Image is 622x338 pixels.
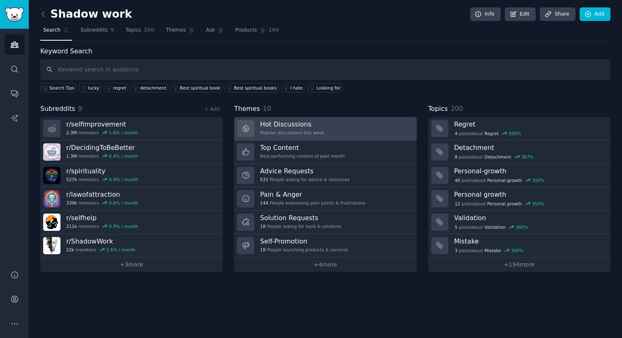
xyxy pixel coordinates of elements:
[232,24,282,41] a: Products106
[66,214,138,222] h3: r/ selfhelp
[49,85,74,91] span: Search Tips
[78,105,82,113] span: 9
[580,7,610,21] a: Add
[66,247,135,253] div: members
[316,85,341,91] div: Looking for
[123,24,157,41] a: Topics200
[235,27,257,34] span: Products
[428,104,448,114] span: Topics
[260,120,324,129] h3: Hot Discussions
[40,24,72,41] a: Search
[166,27,186,34] span: Themes
[428,258,610,272] a: +194more
[234,164,416,187] a: Advice Requests531People asking for advice & resources
[532,177,545,183] div: 350 %
[234,187,416,211] a: Pain & Anger144People expressing pain points & frustrations
[260,237,348,246] h3: Self-Promotion
[450,105,463,113] span: 200
[455,177,460,183] span: 40
[234,104,260,114] span: Themes
[505,7,536,21] a: Edit
[40,47,92,55] label: Keyword Search
[5,7,24,22] img: GummySearch logo
[260,177,268,182] span: 531
[454,167,605,175] h3: Personal-growth
[66,223,138,229] div: members
[66,200,77,206] span: 339k
[43,190,60,207] img: lawofattraction
[40,187,223,211] a: r/lawofattraction339kmembers0.6% / month
[109,177,138,182] div: 0.9 % / month
[66,190,138,199] h3: r/ lawofattraction
[125,27,141,34] span: Topics
[225,83,279,92] a: Best spiritual books
[454,120,605,129] h3: Regret
[260,167,349,175] h3: Advice Requests
[260,214,341,222] h3: Solution Requests
[454,130,522,137] div: post s about
[263,105,271,113] span: 10
[66,120,138,129] h3: r/ selfimprovement
[428,234,610,258] a: Mistake3postsaboutMistake300%
[66,130,77,136] span: 2.3M
[540,7,575,21] a: Share
[454,177,545,184] div: post s about
[78,24,117,41] a: Subreddits9
[428,164,610,187] a: Personal-growth40postsaboutPersonal-growth350%
[260,223,265,229] span: 18
[454,153,534,161] div: post s about
[269,27,279,34] span: 106
[43,27,60,34] span: Search
[454,223,529,231] div: post s about
[66,177,138,182] div: members
[40,140,223,164] a: r/DecidingToBeBetter1.3Mmembers0.4% / month
[66,130,138,136] div: members
[511,248,523,253] div: 300 %
[40,164,223,187] a: r/spirituality527kmembers0.9% / month
[206,27,215,34] span: Ask
[281,83,305,92] a: I hate
[455,248,457,253] span: 3
[66,237,135,246] h3: r/ ShadowWork
[428,117,610,140] a: Regret4postsaboutRegret500%
[260,143,345,152] h3: Top Content
[516,224,528,230] div: 300 %
[260,223,341,229] div: People asking for tools & solutions
[163,24,197,41] a: Themes
[509,131,521,136] div: 500 %
[88,85,99,91] div: lucky
[487,177,522,183] span: Personal-growth
[260,247,265,253] span: 18
[260,190,365,199] h3: Pain & Anger
[260,177,349,182] div: People asking for advice & resources
[307,83,342,92] a: Looking for
[454,190,605,199] h3: Personal growth
[485,248,501,253] span: Mistake
[40,8,132,21] h2: Shadow work
[454,247,524,254] div: post s about
[485,224,506,230] span: Validation
[171,83,222,92] a: Best spiritual book
[40,258,223,272] a: +3more
[131,83,168,92] a: detachment
[40,104,75,114] span: Subreddits
[455,224,457,230] span: 5
[66,177,77,182] span: 527k
[66,200,138,206] div: members
[109,223,138,229] div: 0.9 % / month
[66,167,138,175] h3: r/ spirituality
[66,223,77,229] span: 211k
[81,27,108,34] span: Subreddits
[66,143,138,152] h3: r/ DecidingToBeBetter
[109,153,138,159] div: 0.4 % / month
[455,201,460,207] span: 12
[487,201,522,207] span: Personal growth
[40,211,223,234] a: r/selfhelp211kmembers0.9% / month
[485,131,499,136] span: Regret
[40,117,223,140] a: r/selfimprovement2.3Mmembers1.6% / month
[234,234,416,258] a: Self-Promotion18People launching products & services
[428,140,610,164] a: Detachment8postsaboutDetachment367%
[111,27,114,34] span: 9
[234,211,416,234] a: Solution Requests18People asking for tools & solutions
[455,154,457,160] span: 8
